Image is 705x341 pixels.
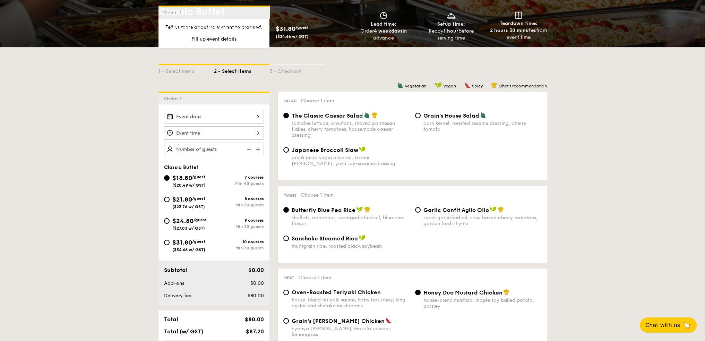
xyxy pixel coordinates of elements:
[158,34,192,39] span: ($20.49 w/ GST)
[164,218,170,224] input: $24.80/guest($27.03 w/ GST)9 coursesMin 30 guests
[192,239,205,244] span: /guest
[244,316,264,323] span: $80.00
[164,143,264,156] input: Number of guests
[353,28,415,42] div: Order in advance
[364,206,370,213] img: icon-chef-hat.a58ddaea.svg
[214,246,264,250] div: Min 30 guests
[214,203,264,207] div: Min 30 guests
[197,25,217,33] span: $21.80
[172,217,194,225] span: $24.80
[292,326,410,338] div: nyonya [PERSON_NAME], masala powder, lemongrass
[269,65,325,75] div: 3 - Check out
[292,318,385,324] span: Grain's [PERSON_NAME] Chicken
[214,224,264,229] div: Min 30 guests
[172,196,192,203] span: $21.80
[192,174,205,179] span: /guest
[250,280,264,286] span: $0.00
[164,110,264,123] input: Event date
[292,297,410,309] div: house-blend teriyaki sauce, baby bok choy, king oyster and shiitake mushrooms
[283,236,289,241] input: Sanshoku Steamed Ricemultigrain rice, roasted black soybean
[292,155,410,167] div: greek extra virgin olive oil, kizami [PERSON_NAME], yuzu soy-sesame dressing
[397,82,403,88] img: icon-vegetarian.fe4039eb.svg
[172,247,205,252] span: ($34.66 w/ GST)
[415,113,421,118] input: Grain's House Saladcorn kernel, roasted sesame dressing, cherry tomato
[172,204,205,209] span: ($23.76 w/ GST)
[283,318,289,324] input: Grain's [PERSON_NAME] Chickennyonya [PERSON_NAME], masala powder, lemongrass
[194,218,207,222] span: /guest
[420,28,482,42] div: Ready before serving time
[498,206,504,213] img: icon-chef-hat.a58ddaea.svg
[359,235,366,241] img: icon-vegan.f8ff3823.svg
[214,218,264,223] div: 9 courses
[443,84,456,88] span: Vegan
[214,65,269,75] div: 2 - Select items
[197,34,230,39] span: ($23.76 w/ GST)
[503,289,509,295] img: icon-chef-hat.a58ddaea.svg
[164,164,198,170] span: Classic Buffet
[292,147,358,153] span: Japanese Broccoli Slaw
[253,143,264,156] img: icon-add.58712e84.svg
[683,321,691,329] span: 🦙
[172,174,192,182] span: $18.80
[217,25,230,30] span: /guest
[276,34,309,39] span: ($34.66 w/ GST)
[283,113,289,118] input: The Classic Caesar Saladromaine lettuce, croutons, shaved parmesan flakes, cherry tomatoes, house...
[301,192,334,198] span: Choose 1 item
[423,120,541,132] div: corn kernel, roasted sesame dressing, cherry tomato
[295,25,309,30] span: /guest
[164,267,188,273] span: Subtotal
[298,275,331,281] span: Choose 1 item
[423,207,489,213] span: Garlic Confit Aglio Olio
[292,112,363,119] span: The Classic Caesar Salad
[164,280,184,286] span: Add-ons
[464,82,471,88] img: icon-spicy.37a8142b.svg
[292,243,410,249] div: multigrain rice, roasted black soybean
[446,12,456,19] img: icon-dish.430c3a2e.svg
[164,328,203,335] span: Total (w/ GST)
[164,175,170,181] input: $18.80/guest($20.49 w/ GST)7 coursesMin 40 guests
[276,25,295,33] span: $31.80
[283,147,289,153] input: Japanese Broccoli Slawgreek extra virgin olive oil, kizami [PERSON_NAME], yuzu soy-sesame dressing
[158,25,178,33] span: $18.80
[292,207,355,213] span: Butterfly Blue Pea Rice
[248,267,264,273] span: $0.00
[423,215,541,227] div: super garlicfied oil, slow baked cherry tomatoes, garden fresh thyme
[236,25,257,33] span: $24.80
[645,322,680,329] span: Chat with us
[192,196,205,201] span: /guest
[283,207,289,213] input: Butterfly Blue Pea Riceshallots, coriander, supergarlicfied oil, blue pea flower
[283,275,294,280] span: Meat
[292,235,358,242] span: Sanshoku Steamed Rice
[499,84,547,88] span: Chef's recommendation
[214,175,264,180] div: 7 courses
[480,112,486,118] img: icon-vegetarian.fe4039eb.svg
[371,112,378,118] img: icon-chef-hat.a58ddaea.svg
[490,27,536,33] strong: 2 hours 30 minutes
[164,197,170,202] input: $21.80/guest($23.76 w/ GST)8 coursesMin 30 guests
[246,328,264,335] span: $87.20
[423,297,541,309] div: house-blend mustard, maple soy baked potato, parsley
[490,206,497,213] img: icon-vegan.f8ff3823.svg
[158,6,350,18] h1: Classic Buffet
[164,293,191,299] span: Delivery fee
[292,215,410,227] div: shallots, coriander, supergarlicfied oil, blue pea flower
[172,183,206,188] span: ($20.49 w/ GST)
[164,240,170,245] input: $31.80/guest($34.66 w/ GST)10 coursesMin 30 guests
[444,28,458,34] strong: 1 hour
[515,12,522,19] img: icon-teardown.65201eee.svg
[214,239,264,244] div: 10 courses
[292,120,410,138] div: romaine lettuce, croutons, shaved parmesan flakes, cherry tomatoes, housemade caesar dressing
[172,239,192,246] span: $31.80
[488,27,550,41] div: from event time
[491,82,497,88] img: icon-chef-hat.a58ddaea.svg
[364,112,370,118] img: icon-vegetarian.fe4039eb.svg
[158,65,214,75] div: 1 - Select menu
[423,289,502,296] span: Honey Duo Mustard Chicken
[500,20,538,26] span: Teardown time:
[359,146,366,153] img: icon-vegan.f8ff3823.svg
[356,206,363,213] img: icon-vegan.f8ff3823.svg
[214,181,264,186] div: Min 40 guests
[214,196,264,201] div: 8 courses
[435,82,442,88] img: icon-vegan.f8ff3823.svg
[292,289,381,296] span: Oven-Roasted Teriyaki Chicken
